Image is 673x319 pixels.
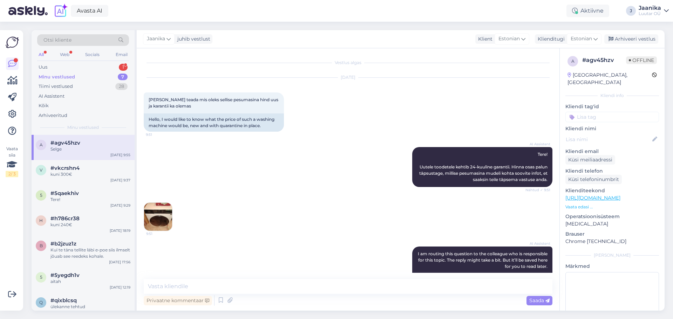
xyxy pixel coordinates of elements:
p: Chrome [TECHNICAL_ID] [565,238,659,245]
span: I am routing this question to the colleague who is responsible for this topic. The reply might ta... [418,251,549,269]
input: Lisa nimi [566,136,651,143]
span: Estonian [498,35,520,43]
span: a [40,142,43,147]
input: Lisa tag [565,112,659,122]
div: [DATE] 10:42 [108,310,130,315]
p: Klienditeekond [565,187,659,194]
div: kuni 240€ [50,222,130,228]
div: [GEOGRAPHIC_DATA], [GEOGRAPHIC_DATA] [567,71,652,86]
div: # agv45hzv [582,56,626,64]
span: b [40,243,43,248]
div: [DATE] 18:19 [110,228,130,233]
span: Jaanika [147,35,165,43]
img: Askly Logo [6,36,19,49]
span: #h786cr38 [50,215,80,222]
p: Kliendi tag'id [565,103,659,110]
p: Kliendi telefon [565,167,659,175]
a: JaanikaLuutar OÜ [639,5,669,16]
div: 2 / 3 [6,171,18,177]
span: Otsi kliente [43,36,72,44]
span: 9:51 [146,231,172,236]
span: AI Assistent [524,141,550,147]
div: Kliendi info [565,92,659,99]
div: Tere! [50,196,130,203]
span: #agv45hzv [50,140,80,146]
div: [DATE] 12:19 [110,285,130,290]
div: Kui te täna tellite läbi e-poe siis ilmselt jõuab see reedeks kohale. [50,247,130,259]
div: Aktiivne [566,5,609,17]
div: [PERSON_NAME] [565,252,659,258]
img: Attachment [144,203,172,231]
span: a [571,58,575,64]
div: 7 [118,74,128,81]
div: J [626,6,636,16]
span: q [39,300,43,305]
div: Klient [475,35,492,43]
div: Küsi meiliaadressi [565,155,615,165]
span: #qixblcsq [50,297,77,304]
span: 5 [40,193,42,198]
span: #5yegdh1v [50,272,80,278]
span: h [39,218,43,223]
span: #b2jzuz1z [50,241,76,247]
div: Web [59,50,71,59]
span: Offline [626,56,657,64]
span: 5 [40,275,42,280]
div: Arhiveeritud [39,112,67,119]
p: Operatsioonisüsteem [565,213,659,220]
span: #vkcrshn4 [50,165,80,171]
div: kuni 300€ [50,171,130,178]
span: Minu vestlused [67,124,99,131]
div: ülekanne tehtud [50,304,130,310]
div: juhib vestlust [175,35,210,43]
div: Vestlus algas [144,60,552,66]
div: aitah [50,278,130,285]
div: Hello, I would like to know what the price of such a washing machine would be, new and with quara... [144,113,284,132]
div: Socials [84,50,101,59]
div: 28 [115,83,128,90]
div: Klienditugi [535,35,565,43]
div: Uus [39,64,47,71]
p: [MEDICAL_DATA] [565,220,659,228]
div: Vaata siia [6,146,18,177]
span: 9:51 [146,132,172,137]
p: Vaata edasi ... [565,204,659,210]
a: Avasta AI [71,5,108,17]
div: Küsi telefoninumbrit [565,175,622,184]
p: Kliendi nimi [565,125,659,132]
div: Selge [50,146,130,152]
div: Luutar OÜ [639,11,661,16]
div: Privaatne kommentaar [144,296,212,305]
div: [DATE] 9:29 [110,203,130,208]
span: Tere! Uutele toodetele kehtib 24-kuuline garantii. Hinna osas palun täpsustage, millise pesumasin... [419,152,549,182]
span: #5qaekhiv [50,190,79,196]
p: Märkmed [565,263,659,270]
span: [PERSON_NAME] teada mis oleks sellise pesumasina hind uus ja karantii ka olemas [149,97,279,109]
div: Kõik [39,102,49,109]
span: AI Assistent [524,241,550,246]
div: Tiimi vestlused [39,83,73,90]
span: Estonian [571,35,592,43]
div: [DATE] 9:55 [110,152,130,158]
p: Brauser [565,230,659,238]
div: Jaanika [639,5,661,11]
span: Nähtud ✓ 9:51 [524,187,550,193]
a: [URL][DOMAIN_NAME] [565,195,620,201]
div: AI Assistent [39,93,64,100]
span: v [40,167,42,173]
div: All [37,50,45,59]
div: Arhiveeri vestlus [604,34,658,44]
img: explore-ai [53,4,68,18]
span: Saada [529,297,550,304]
div: 1 [119,64,128,71]
div: Email [114,50,129,59]
p: Kliendi email [565,148,659,155]
div: [DATE] 17:56 [109,259,130,265]
div: [DATE] 9:37 [110,178,130,183]
div: Minu vestlused [39,74,75,81]
div: [DATE] [144,74,552,81]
